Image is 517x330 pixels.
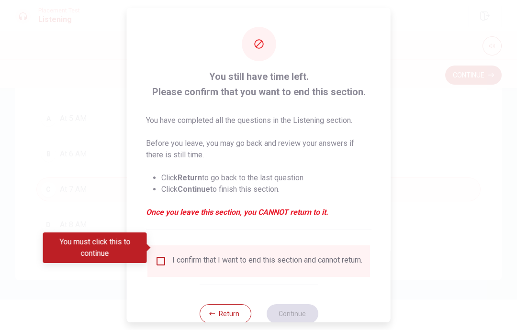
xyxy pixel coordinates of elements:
p: You have completed all the questions in the Listening section. [146,115,371,126]
li: Click to finish this section. [161,184,371,195]
button: Continue [266,304,318,323]
button: Return [199,304,251,323]
strong: Return [178,173,202,182]
div: I confirm that I want to end this section and cannot return. [172,255,362,267]
strong: Continue [178,185,210,194]
div: You must click this to continue [43,232,147,263]
li: Click to go back to the last question [161,172,371,184]
em: Once you leave this section, you CANNOT return to it. [146,207,371,218]
p: Before you leave, you may go back and review your answers if there is still time. [146,138,371,161]
span: You still have time left. Please confirm that you want to end this section. [146,69,371,99]
span: You must click this to continue [155,255,167,267]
